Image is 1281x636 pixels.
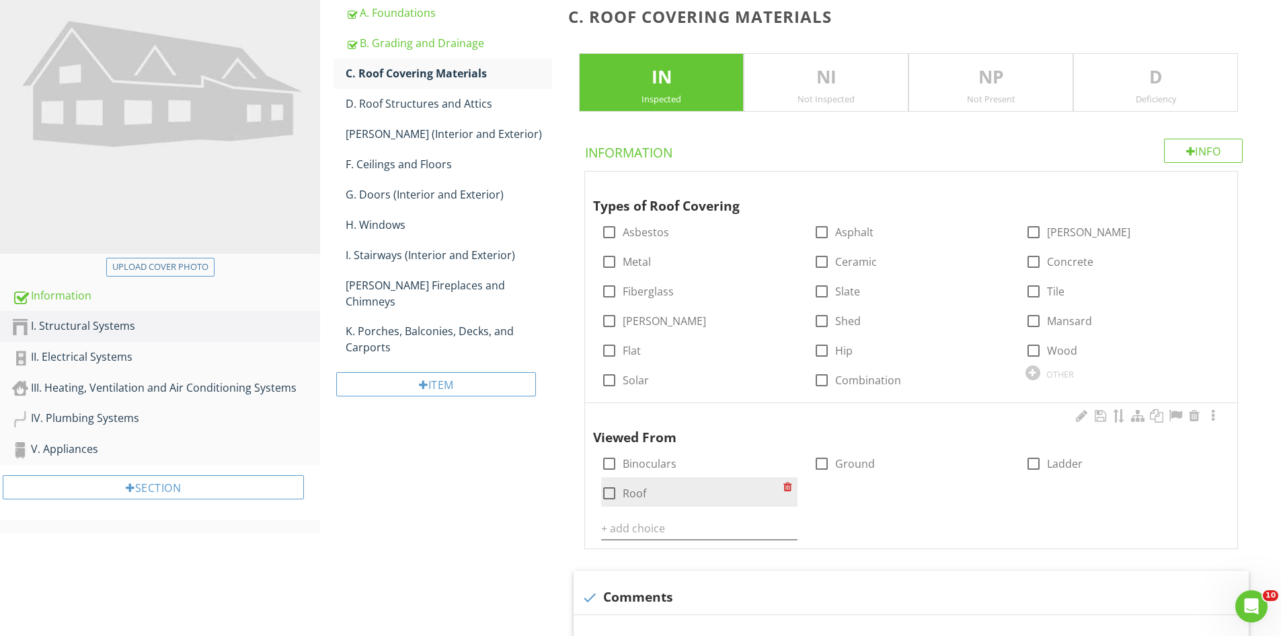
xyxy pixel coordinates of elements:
div: Not Present [909,94,1073,104]
button: Upload cover photo [106,258,215,277]
div: A. Foundations [346,5,552,21]
div: Item [336,372,536,396]
p: D [1074,64,1237,91]
label: [PERSON_NAME] [623,314,706,328]
div: V. Appliances [12,441,320,458]
label: Binoculars [623,457,676,470]
span: 10 [1263,590,1278,601]
label: Ceramic [835,255,877,269]
div: OTHER [1046,369,1074,380]
div: III. Heating, Ventilation and Air Conditioning Systems [12,380,320,397]
div: Deficiency [1074,94,1237,104]
p: NI [744,64,908,91]
label: Mansard [1047,314,1092,328]
label: Wood [1047,344,1077,357]
label: Combination [835,374,901,387]
label: Ground [835,457,875,470]
label: Tile [1047,285,1064,298]
label: Shed [835,314,861,328]
label: Metal [623,255,651,269]
div: [PERSON_NAME] Fireplaces and Chimneys [346,277,552,310]
iframe: Intercom live chat [1235,590,1268,623]
div: Not Inspected [744,94,908,104]
label: [PERSON_NAME] [1047,225,1130,239]
label: Roof [623,487,646,500]
div: II. Electrical Systems [12,349,320,366]
div: Section [3,475,304,499]
div: [PERSON_NAME] (Interior and Exterior) [346,126,552,142]
label: Asphalt [835,225,874,239]
div: Information [12,287,320,305]
div: IV. Plumbing Systems [12,410,320,427]
h3: C. Roof Covering Materials [568,7,1259,26]
p: IN [580,64,743,91]
div: Types of Roof Covering [593,177,1197,216]
label: Flat [623,344,641,357]
label: Concrete [1047,255,1093,269]
label: Fiberglass [623,285,674,298]
h4: Information [585,139,1243,162]
div: C. Roof Covering Materials [346,65,552,81]
div: D. Roof Structures and Attics [346,96,552,112]
div: G. Doors (Interior and Exterior) [346,186,552,203]
p: NP [909,64,1073,91]
div: K. Porches, Balconies, Decks, and Carports [346,323,552,355]
label: Ladder [1047,457,1083,470]
div: H. Windows [346,217,552,233]
div: B. Grading and Drainage [346,35,552,51]
div: I. Structural Systems [12,318,320,335]
div: I. Stairways (Interior and Exterior) [346,247,552,263]
div: Upload cover photo [112,260,208,274]
div: Inspected [580,94,743,104]
div: F. Ceilings and Floors [346,156,552,172]
label: Slate [835,285,860,298]
label: Asbestos [623,225,669,239]
div: Info [1164,139,1243,163]
input: + add choice [601,518,797,540]
label: Hip [835,344,853,357]
label: Solar [623,374,649,387]
div: Viewed From [593,409,1197,448]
